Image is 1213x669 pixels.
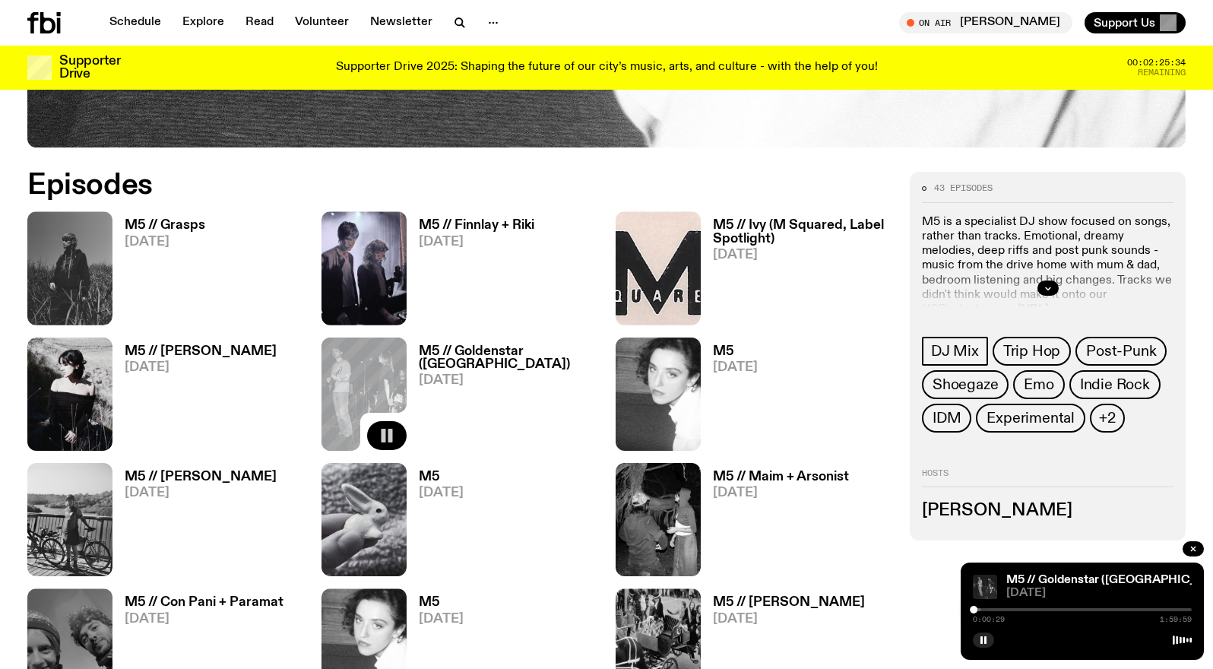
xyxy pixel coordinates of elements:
a: Shoegaze [922,370,1009,399]
span: [DATE] [125,236,205,249]
a: Experimental [976,404,1085,433]
a: M5 // Goldenstar ([GEOGRAPHIC_DATA])[DATE] [407,345,597,451]
span: [DATE] [419,374,597,387]
span: [DATE] [713,613,865,626]
h3: M5 // Maim + Arsonist [713,471,849,484]
a: Newsletter [361,12,442,33]
a: M5 // Finnlay + Riki[DATE] [407,219,534,325]
span: Experimental [987,410,1075,426]
h3: M5 // [PERSON_NAME] [125,471,277,484]
a: Read [236,12,283,33]
span: [DATE] [1006,588,1192,599]
span: IDM [933,410,961,426]
button: On Air[PERSON_NAME] [899,12,1072,33]
span: [DATE] [419,236,534,249]
h3: M5 // Con Pani + Paramat [125,596,283,609]
span: DJ Mix [931,343,979,360]
a: M5 // Maim + Arsonist[DATE] [701,471,849,576]
a: M5 // [PERSON_NAME][DATE] [112,471,277,576]
span: 43 episodes [934,184,993,192]
span: 0:00:29 [973,616,1005,623]
span: Support Us [1094,16,1155,30]
h3: M5 [419,471,464,484]
p: Supporter Drive 2025: Shaping the future of our city’s music, arts, and culture - with the help o... [336,61,878,75]
button: +2 [1090,404,1125,433]
a: Indie Rock [1069,370,1161,399]
a: M5 // [PERSON_NAME][DATE] [112,345,277,451]
span: [DATE] [713,487,849,499]
span: [DATE] [125,487,277,499]
h3: [PERSON_NAME] [922,503,1173,519]
span: [DATE] [419,613,464,626]
a: M5 // Grasps[DATE] [112,219,205,325]
h3: M5 // Finnlay + Riki [419,219,534,232]
span: 00:02:25:34 [1127,59,1186,67]
span: [DATE] [713,361,758,374]
span: 1:59:59 [1160,616,1192,623]
h3: M5 // Ivy (M Squared, Label Spotlight) [713,219,892,245]
a: DJ Mix [922,337,988,366]
span: [DATE] [125,613,283,626]
span: Remaining [1138,68,1186,77]
a: IDM [922,404,971,433]
span: +2 [1099,410,1116,426]
a: M5[DATE] [407,471,464,576]
button: Support Us [1085,12,1186,33]
a: Schedule [100,12,170,33]
h3: M5 // [PERSON_NAME] [713,596,865,609]
span: [DATE] [419,487,464,499]
h2: Episodes [27,172,793,199]
span: Emo [1024,376,1053,393]
span: Shoegaze [933,376,998,393]
a: Volunteer [286,12,358,33]
a: M5 // Ivy (M Squared, Label Spotlight)[DATE] [701,219,892,325]
span: Indie Rock [1080,376,1150,393]
h3: M5 // Goldenstar ([GEOGRAPHIC_DATA]) [419,345,597,371]
h3: M5 [713,345,758,358]
span: [DATE] [713,249,892,262]
span: [DATE] [125,361,277,374]
p: M5 is a specialist DJ show focused on songs, rather than tracks. Emotional, dreamy melodies, deep... [922,215,1173,376]
h3: M5 [419,596,464,609]
span: Trip Hop [1003,343,1060,360]
span: Post-Punk [1086,343,1156,360]
img: A black and white photo of Lilly wearing a white blouse and looking up at the camera. [616,338,701,451]
a: Emo [1013,370,1064,399]
h2: Hosts [922,469,1173,487]
a: M5[DATE] [701,345,758,451]
a: Trip Hop [993,337,1071,366]
h3: M5 // [PERSON_NAME] [125,345,277,358]
h3: Supporter Drive [59,55,120,81]
a: Explore [173,12,233,33]
a: Post-Punk [1075,337,1167,366]
h3: M5 // Grasps [125,219,205,232]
